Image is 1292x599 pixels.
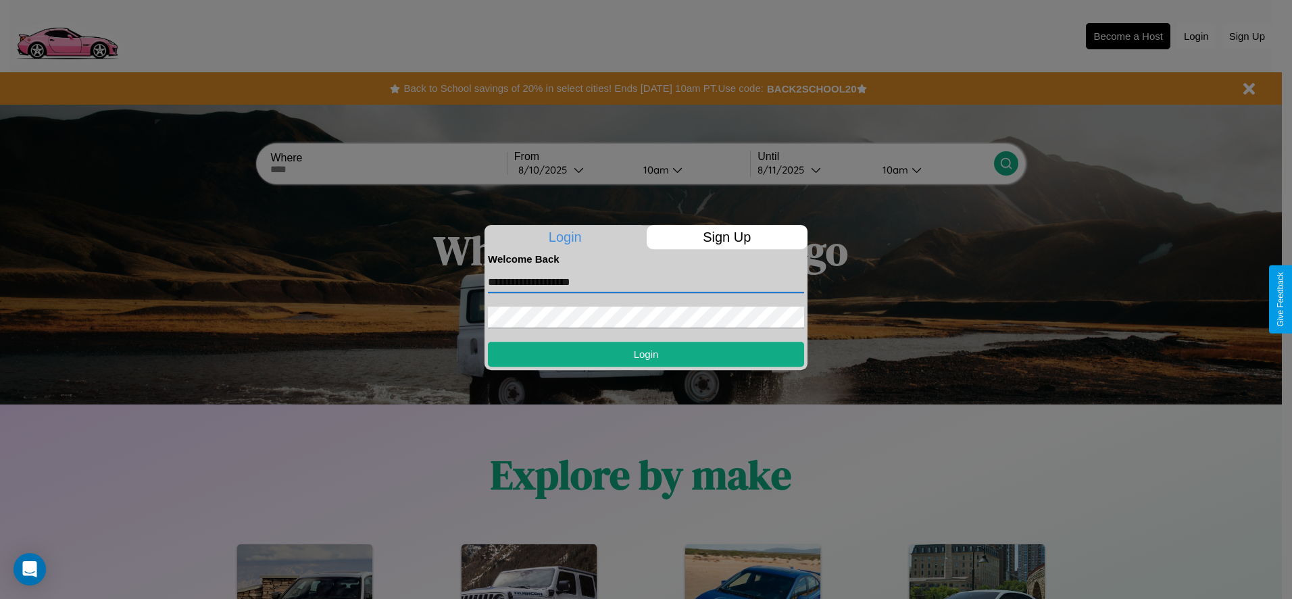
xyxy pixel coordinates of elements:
[14,553,46,585] div: Open Intercom Messenger
[488,342,804,367] button: Login
[488,253,804,265] h4: Welcome Back
[1276,272,1285,327] div: Give Feedback
[484,225,646,249] p: Login
[647,225,808,249] p: Sign Up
